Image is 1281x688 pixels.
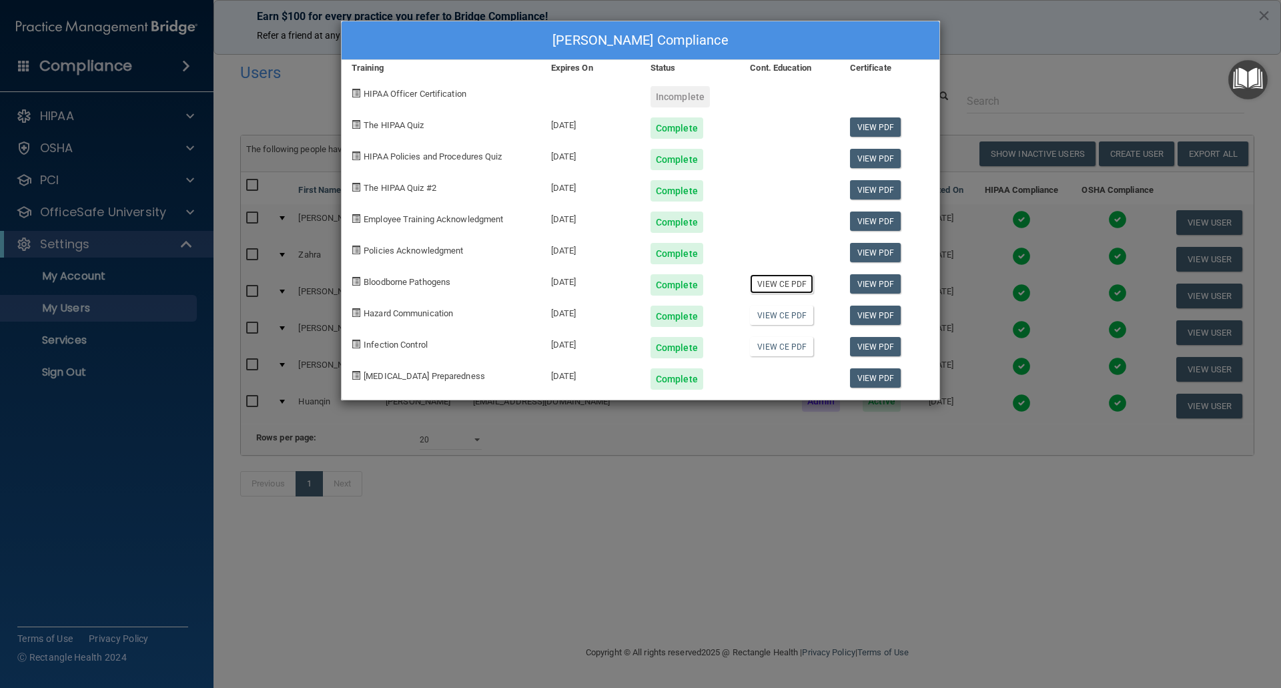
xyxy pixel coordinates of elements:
div: Complete [651,180,703,202]
a: View CE PDF [750,306,813,325]
span: HIPAA Policies and Procedures Quiz [364,151,502,161]
div: [DATE] [541,202,640,233]
div: Incomplete [651,86,710,107]
a: View PDF [850,337,901,356]
span: Bloodborne Pathogens [364,277,450,287]
div: Complete [651,149,703,170]
div: Complete [651,337,703,358]
div: [DATE] [541,296,640,327]
a: View PDF [850,274,901,294]
a: View PDF [850,212,901,231]
div: Cont. Education [740,60,839,76]
button: Open Resource Center [1228,60,1268,99]
div: Certificate [840,60,939,76]
div: Complete [651,243,703,264]
a: View PDF [850,243,901,262]
div: [DATE] [541,139,640,170]
div: Complete [651,212,703,233]
span: Employee Training Acknowledgment [364,214,503,224]
a: View PDF [850,149,901,168]
div: Complete [651,117,703,139]
div: Complete [651,306,703,327]
div: Training [342,60,541,76]
span: The HIPAA Quiz #2 [364,183,436,193]
a: View PDF [850,306,901,325]
div: Complete [651,274,703,296]
div: Status [640,60,740,76]
div: [DATE] [541,233,640,264]
div: [DATE] [541,107,640,139]
div: [DATE] [541,170,640,202]
div: [DATE] [541,264,640,296]
span: The HIPAA Quiz [364,120,424,130]
span: Policies Acknowledgment [364,246,463,256]
div: Expires On [541,60,640,76]
a: View PDF [850,117,901,137]
div: [DATE] [541,358,640,390]
span: HIPAA Officer Certification [364,89,466,99]
span: [MEDICAL_DATA] Preparedness [364,371,485,381]
a: View PDF [850,368,901,388]
div: Complete [651,368,703,390]
div: [PERSON_NAME] Compliance [342,21,939,60]
a: View CE PDF [750,274,813,294]
a: View PDF [850,180,901,200]
span: Infection Control [364,340,428,350]
a: View CE PDF [750,337,813,356]
div: [DATE] [541,327,640,358]
span: Hazard Communication [364,308,453,318]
